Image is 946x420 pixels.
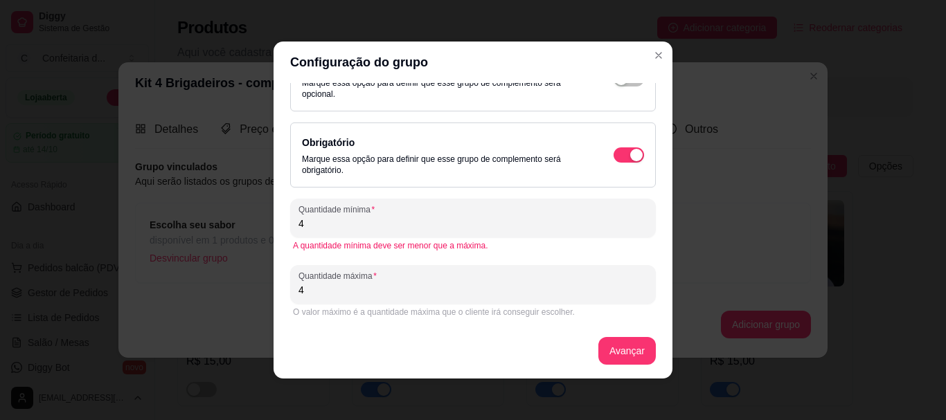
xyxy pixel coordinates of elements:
label: Quantidade máxima [298,270,382,282]
p: Marque essa opção para definir que esse grupo de complemento será obrigatório. [302,154,586,176]
label: Obrigatório [302,137,355,148]
p: Marque essa opção para definir que esse grupo de complemento será opcional. [302,77,586,100]
button: Avançar [598,337,656,365]
input: Quantidade mínima [298,217,648,230]
label: Quantidade mínima [298,203,380,215]
button: Close [648,44,670,66]
input: Quantidade máxima [298,283,648,297]
div: O valor máximo é a quantidade máxima que o cliente irá conseguir escolher. [293,307,653,318]
div: A quantidade mínima deve ser menor que a máxima. [293,240,653,251]
header: Configuração do grupo [274,42,672,83]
